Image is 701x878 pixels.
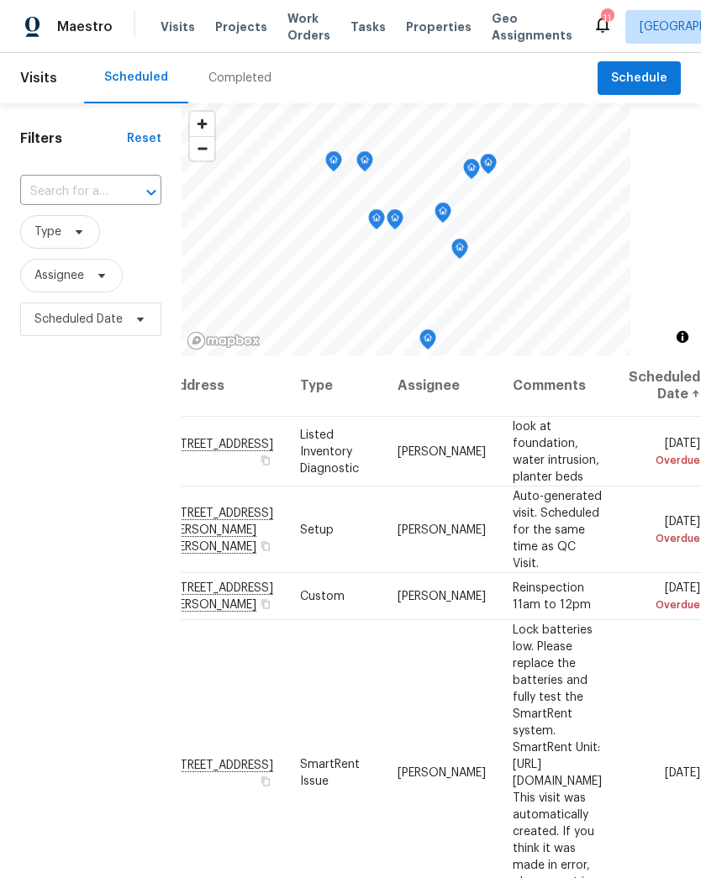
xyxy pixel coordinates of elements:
span: Listed Inventory Diagnostic [300,428,359,474]
span: [PERSON_NAME] [398,445,486,457]
span: look at foundation, water intrusion, planter beds [513,420,599,482]
h1: Filters [20,130,127,147]
span: Schedule [611,68,667,89]
span: [DATE] [629,437,700,468]
span: [PERSON_NAME] [398,523,486,535]
div: Scheduled [104,69,168,86]
button: Copy Address [258,452,273,467]
span: Auto-generated visit. Scheduled for the same time as QC Visit. [513,490,602,569]
th: Type [287,355,384,417]
div: Map marker [368,209,385,235]
input: Search for an address... [20,179,114,205]
span: Custom [300,591,345,602]
div: Completed [208,70,271,87]
div: Map marker [356,151,373,177]
button: Zoom in [190,112,214,136]
span: Visits [161,18,195,35]
div: 11 [601,10,613,27]
span: [DATE] [665,766,700,778]
button: Copy Address [258,597,273,612]
span: Toggle attribution [677,328,688,346]
span: Tasks [350,21,386,33]
span: Zoom out [190,137,214,160]
span: [PERSON_NAME] [398,591,486,602]
div: Map marker [463,159,480,185]
span: Scheduled Date [34,311,123,328]
span: Maestro [57,18,113,35]
div: Map marker [435,202,451,229]
div: Overdue [629,597,700,613]
button: Copy Address [258,538,273,553]
button: Schedule [598,61,681,96]
div: Reset [127,130,161,147]
span: [DATE] [629,515,700,546]
span: [DATE] [629,582,700,613]
a: Mapbox homepage [187,331,261,350]
span: Type [34,223,61,240]
span: Assignee [34,267,84,284]
th: Assignee [384,355,499,417]
canvas: Map [182,103,630,355]
span: Properties [406,18,472,35]
button: Open [140,181,163,204]
th: Scheduled Date ↑ [615,355,701,417]
div: Map marker [325,151,342,177]
div: Overdue [629,529,700,546]
th: Address [167,355,287,417]
span: Projects [215,18,267,35]
div: Map marker [451,239,468,265]
button: Zoom out [190,136,214,160]
span: Work Orders [287,10,330,44]
button: Toggle attribution [672,327,693,347]
span: Visits [20,60,57,97]
span: Reinspection 11am to 12pm [513,582,591,611]
div: Map marker [419,329,436,355]
th: Comments [499,355,615,417]
div: Overdue [629,451,700,468]
span: Setup [300,523,334,535]
div: Map marker [480,154,497,180]
span: SmartRent Issue [300,758,360,786]
div: Map marker [387,209,403,235]
span: Geo Assignments [492,10,572,44]
span: [PERSON_NAME] [398,766,486,778]
button: Copy Address [258,773,273,788]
